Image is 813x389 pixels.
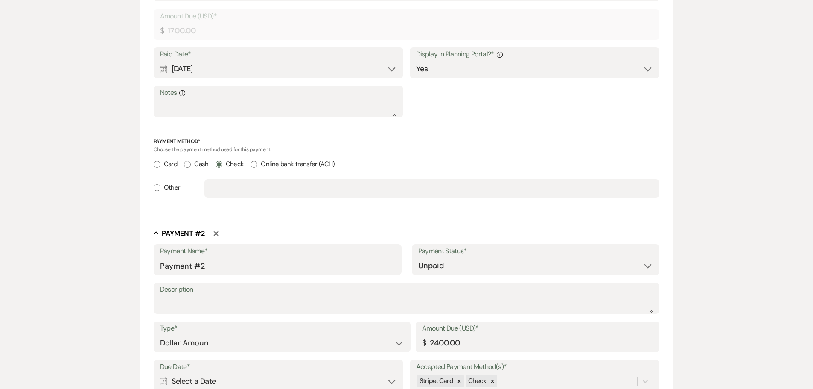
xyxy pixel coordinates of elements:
label: Accepted Payment Method(s)* [416,361,653,373]
label: Cash [184,158,208,170]
label: Due Date* [160,361,397,373]
label: Paid Date* [160,48,397,61]
input: Cash [184,161,191,168]
input: Card [154,161,160,168]
p: Payment Method* [154,137,660,146]
label: Type* [160,322,404,335]
label: Check [216,158,244,170]
label: Card [154,158,177,170]
button: Payment #2 [154,229,205,237]
div: $ [422,337,426,349]
span: Choose the payment method used for this payment. [154,146,271,153]
label: Description [160,284,653,296]
input: Online bank transfer (ACH) [251,161,257,168]
label: Display in Planning Portal?* [416,48,653,61]
label: Payment Name* [160,245,395,257]
input: Other [154,184,160,191]
div: [DATE] [160,61,397,77]
span: Stripe: Card [420,377,453,385]
input: Check [216,161,222,168]
label: Online bank transfer (ACH) [251,158,335,170]
label: Payment Status* [418,245,653,257]
label: Amount Due (USD)* [422,322,653,335]
label: Notes [160,87,397,99]
span: Check [468,377,487,385]
label: Amount Due (USD)* [160,10,653,23]
h5: Payment # 2 [162,229,205,238]
div: $ [160,25,164,37]
label: Other [154,182,181,193]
